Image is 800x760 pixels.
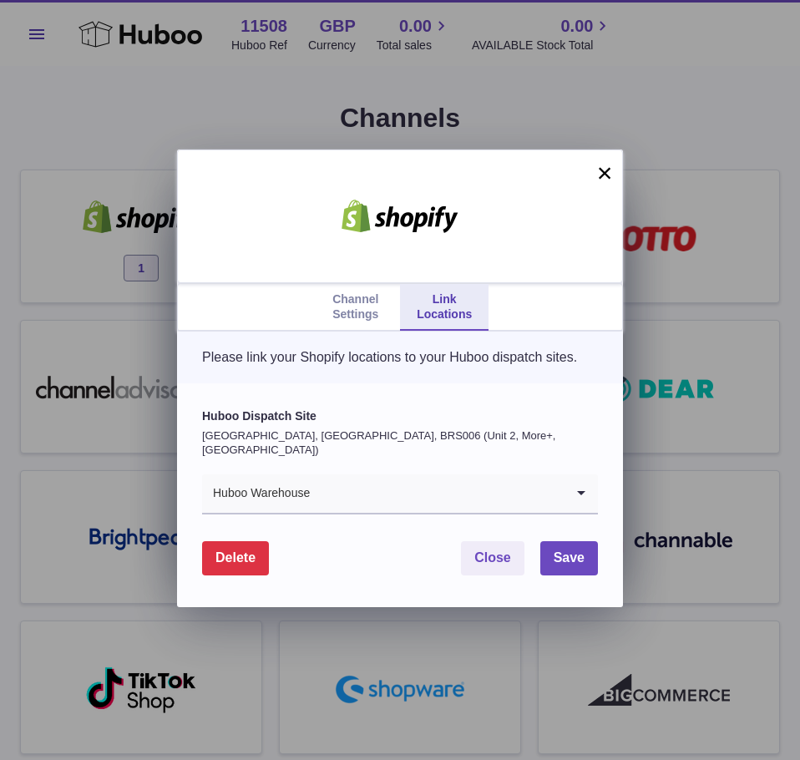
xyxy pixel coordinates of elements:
[215,550,256,565] span: Delete
[540,541,598,575] button: Save
[202,408,598,424] label: Huboo Dispatch Site
[461,541,524,575] button: Close
[202,541,269,575] button: Delete
[474,550,511,565] span: Close
[400,284,489,331] a: Link Locations
[554,550,585,565] span: Save
[311,284,400,331] a: Channel Settings
[311,474,565,513] input: Search for option
[202,428,598,458] p: [GEOGRAPHIC_DATA], [GEOGRAPHIC_DATA], BRS006 (Unit 2, More+, [GEOGRAPHIC_DATA])
[202,474,598,514] div: Search for option
[329,200,471,233] img: shopify
[202,474,311,513] span: Huboo Warehouse
[202,348,598,367] p: Please link your Shopify locations to your Huboo dispatch sites.
[595,163,615,183] button: ×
